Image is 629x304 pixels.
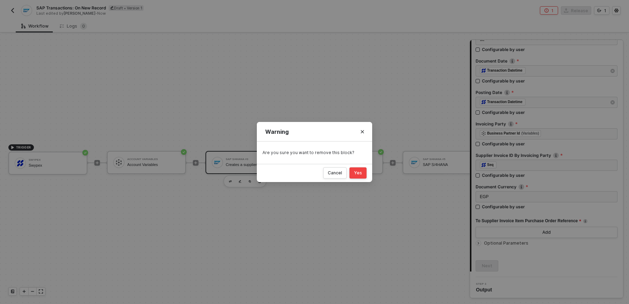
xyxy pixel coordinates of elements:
button: Close [357,126,368,137]
div: Yes [354,170,362,176]
button: Cancel [323,167,347,179]
div: Warning [265,128,364,136]
div: Are you sure you want to remove this block? [262,150,367,155]
button: Yes [349,167,367,179]
div: Cancel [328,170,342,176]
